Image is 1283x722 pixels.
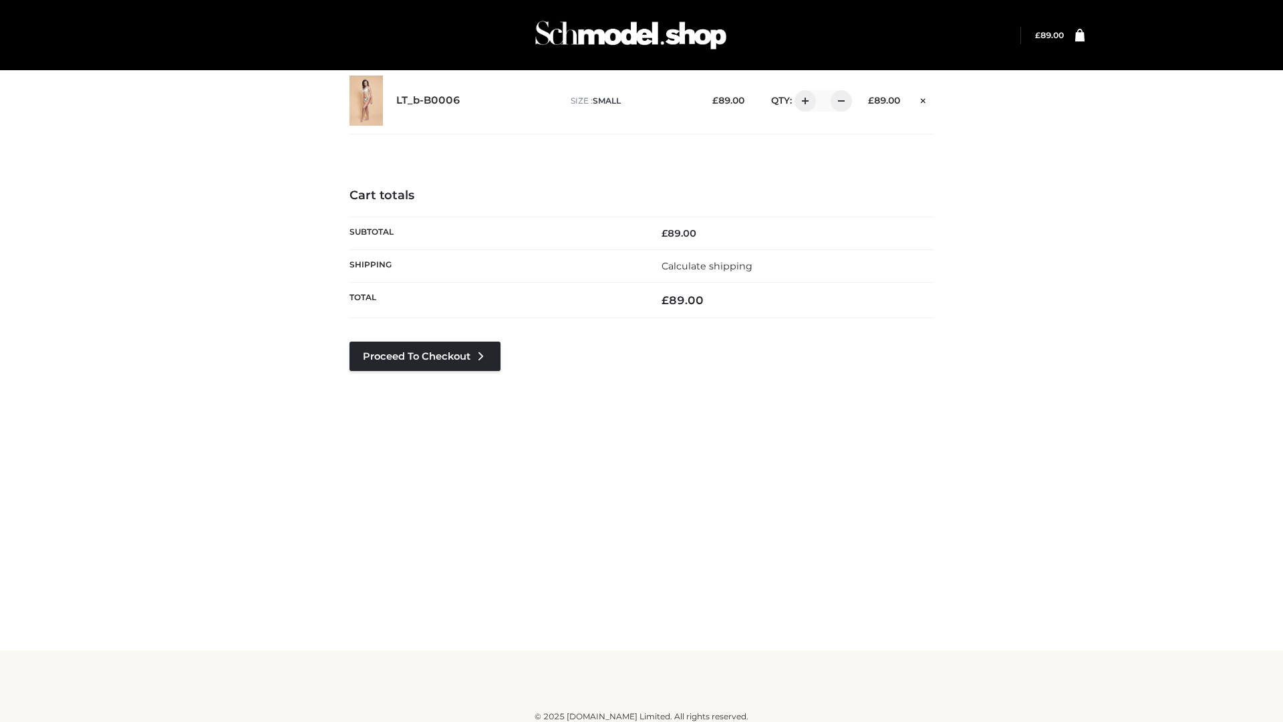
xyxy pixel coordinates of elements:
a: £89.00 [1035,30,1064,40]
bdi: 89.00 [1035,30,1064,40]
span: £ [868,95,874,106]
img: Schmodel Admin 964 [531,9,731,62]
span: £ [1035,30,1040,40]
bdi: 89.00 [662,227,696,239]
div: QTY: [758,90,847,112]
img: LT_b-B0006 - SMALL [349,76,383,126]
span: SMALL [593,96,621,106]
bdi: 89.00 [662,293,704,307]
th: Total [349,283,641,318]
a: LT_b-B0006 [396,94,460,107]
a: Remove this item [913,90,934,108]
th: Subtotal [349,217,641,249]
th: Shipping [349,249,641,282]
span: £ [712,95,718,106]
bdi: 89.00 [712,95,744,106]
a: Calculate shipping [662,260,752,272]
span: £ [662,293,669,307]
p: size : [571,95,692,107]
a: Proceed to Checkout [349,342,501,371]
span: £ [662,227,668,239]
h4: Cart totals [349,189,934,203]
bdi: 89.00 [868,95,900,106]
